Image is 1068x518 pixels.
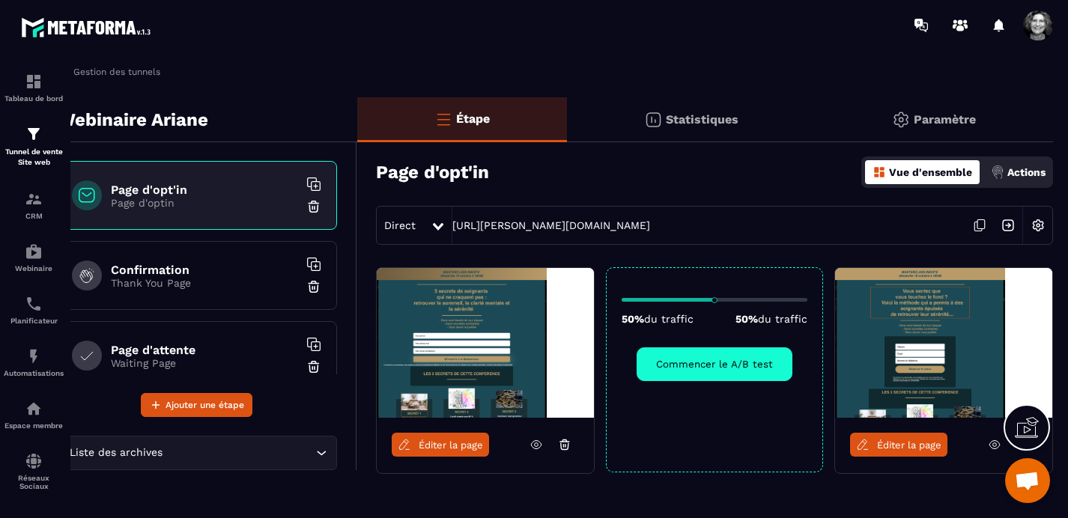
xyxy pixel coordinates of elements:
a: formationformationTunnel de vente Site web [4,114,64,179]
a: automationsautomationsWebinaire [4,231,64,284]
p: Planificateur [4,317,64,325]
p: Espace membre [4,421,64,430]
p: Tunnel de vente Site web [4,147,64,168]
img: arrow-next.bcc2205e.svg [994,211,1022,240]
img: social-network [25,452,43,470]
span: Direct [384,219,416,231]
p: Étape [456,112,490,126]
span: du traffic [644,313,694,325]
p: Thank You Page [111,277,298,289]
p: Paramètre [914,112,976,127]
img: automations [25,347,43,365]
a: Éditer la page [392,433,489,457]
a: Éditer la page [850,433,947,457]
img: formation [25,73,43,91]
a: Gestion des tunnels [56,65,160,79]
p: Page d'optin [111,197,298,209]
div: Search for option [56,436,337,470]
a: schedulerschedulerPlanificateur [4,284,64,336]
span: Éditer la page [877,439,941,451]
a: social-networksocial-networkRéseaux Sociaux [4,441,64,502]
a: formationformationCRM [4,179,64,231]
img: stats.20deebd0.svg [644,111,662,129]
p: Waiting Page [111,357,298,369]
img: setting-w.858f3a88.svg [1024,211,1052,240]
a: automationsautomationsEspace membre [4,388,64,441]
img: formation [25,125,43,143]
p: Webinaire Ariane [58,105,208,135]
h3: Page d'opt'in [376,162,489,183]
p: 50% [735,313,807,325]
p: Actions [1007,166,1046,178]
p: Statistiques [666,112,738,127]
img: trash [306,359,321,374]
img: logo [21,13,156,41]
h6: Confirmation [111,263,298,277]
img: automations [25,243,43,260]
a: automationsautomationsAutomatisations [4,336,64,388]
img: scheduler [25,295,43,313]
a: formationformationTableau de bord [4,61,64,114]
img: actions.d6e523a2.png [991,165,1004,179]
button: Commencer le A/B test [637,347,792,381]
p: Webinaire [4,264,64,272]
img: setting-gr.5f69749f.svg [892,111,910,129]
img: formation [25,190,43,208]
h6: Page d'attente [111,343,298,357]
span: du traffic [758,313,807,325]
p: Automatisations [4,369,64,377]
p: 50% [622,313,694,325]
div: Ouvrir le chat [1005,458,1050,503]
p: Réseaux Sociaux [4,474,64,490]
p: Vue d'ensemble [889,166,972,178]
img: bars-o.4a397970.svg [434,110,452,128]
img: trash [306,279,321,294]
img: trash [306,199,321,214]
img: automations [25,400,43,418]
span: Éditer la page [419,439,483,451]
img: dashboard-orange.40269519.svg [873,165,886,179]
button: Ajouter une étape [141,393,252,417]
span: Liste des archives [66,445,166,461]
img: image [835,268,1052,418]
span: Ajouter une étape [166,397,244,412]
img: image [377,268,594,418]
h6: Page d'opt'in [111,183,298,197]
p: CRM [4,212,64,220]
input: Search for option [166,445,312,461]
p: Tableau de bord [4,94,64,103]
a: [URL][PERSON_NAME][DOMAIN_NAME] [452,219,650,231]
